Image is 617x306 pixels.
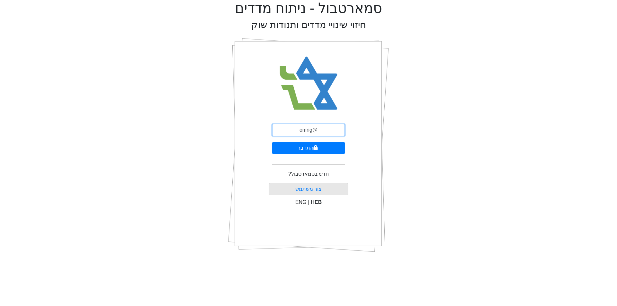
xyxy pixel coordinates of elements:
button: צור משתמש [269,183,349,195]
p: חדש בסמארטבול? [288,170,328,178]
span: | [308,199,309,205]
a: צור משתמש [295,186,322,192]
span: ENG [295,199,307,205]
h2: חיזוי שינויי מדדים ותנודות שוק [251,19,366,31]
button: התחבר [272,142,345,154]
span: HEB [311,199,322,205]
img: Smart Bull [274,48,344,119]
input: אימייל [272,124,345,136]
